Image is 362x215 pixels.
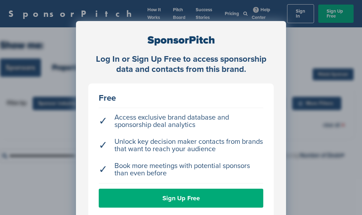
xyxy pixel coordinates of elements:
span: ✓ [99,166,107,173]
span: ✓ [99,117,107,125]
div: Log In or Sign Up Free to access sponsorship data and contacts from this brand. [88,54,274,75]
div: Free [99,94,263,102]
span: ✓ [99,142,107,149]
li: Book more meetings with potential sponsors than even before [99,159,263,181]
a: Sign Up Free [99,189,263,208]
li: Unlock key decision maker contacts from brands that want to reach your audience [99,135,263,156]
li: Access exclusive brand database and sponsorship deal analytics [99,110,263,132]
